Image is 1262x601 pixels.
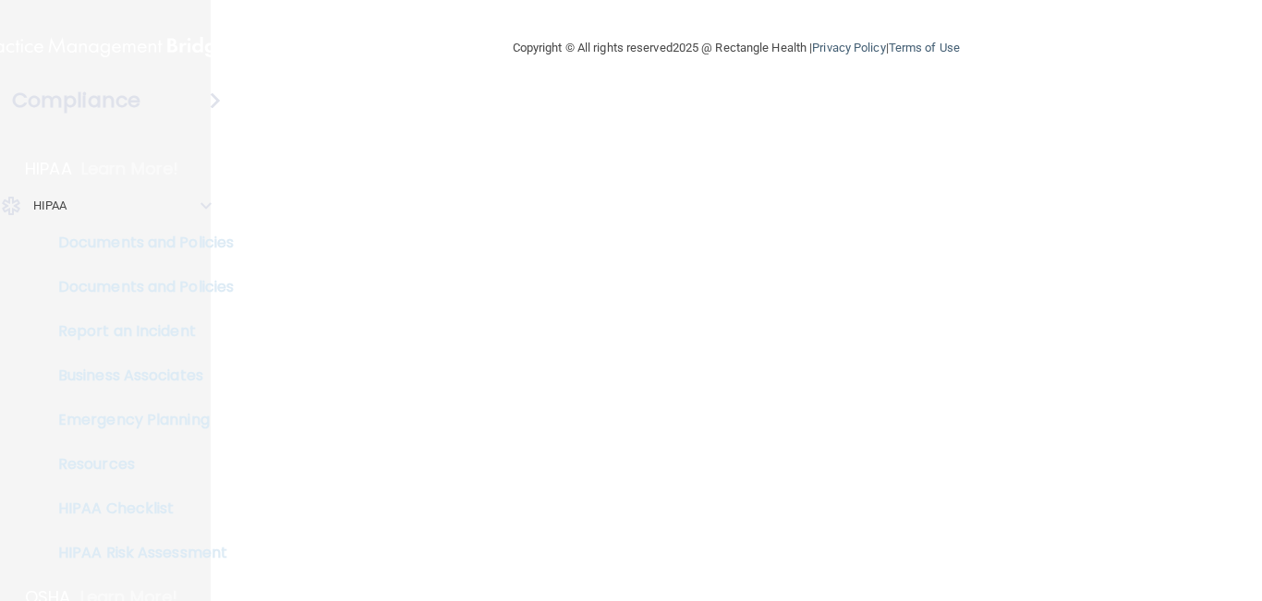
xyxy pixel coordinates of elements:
[81,158,179,180] p: Learn More!
[12,455,264,474] p: Resources
[12,234,264,252] p: Documents and Policies
[12,88,140,114] h4: Compliance
[12,499,264,518] p: HIPAA Checklist
[12,411,264,429] p: Emergency Planning
[889,41,960,54] a: Terms of Use
[12,367,264,385] p: Business Associates
[12,278,264,296] p: Documents and Policies
[12,544,264,562] p: HIPAA Risk Assessment
[812,41,885,54] a: Privacy Policy
[399,18,1074,78] div: Copyright © All rights reserved 2025 @ Rectangle Health | |
[33,195,67,217] p: HIPAA
[12,322,264,341] p: Report an Incident
[25,158,72,180] p: HIPAA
